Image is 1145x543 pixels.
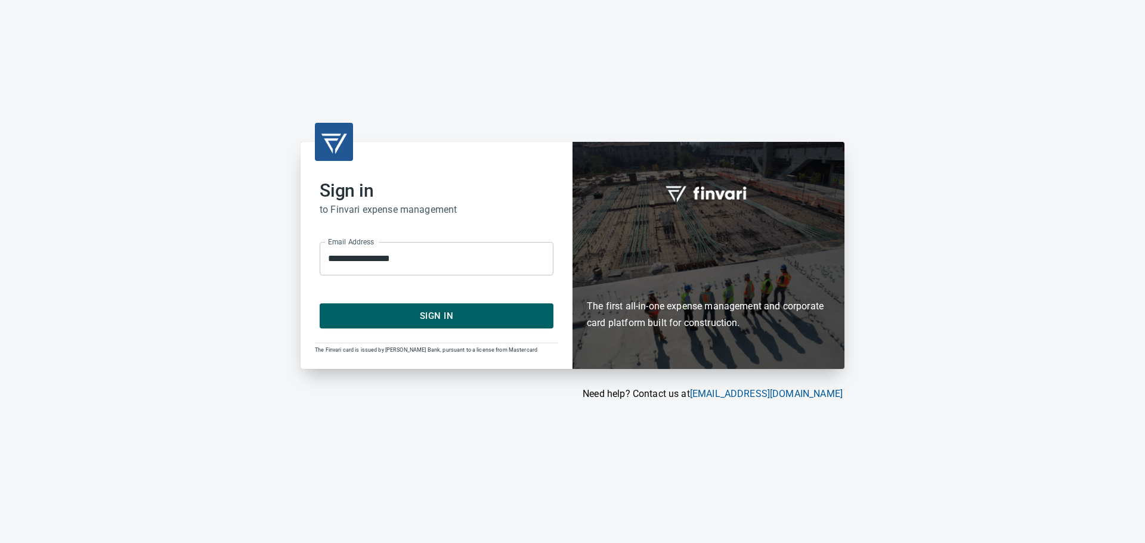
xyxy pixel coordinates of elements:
span: Sign In [333,308,540,324]
img: transparent_logo.png [320,128,348,156]
span: The Finvari card is issued by [PERSON_NAME] Bank, pursuant to a license from Mastercard [315,347,537,353]
h6: The first all-in-one expense management and corporate card platform built for construction. [587,229,830,332]
h6: to Finvari expense management [320,201,553,218]
img: fullword_logo_white.png [664,179,753,207]
h2: Sign in [320,180,553,201]
a: [EMAIL_ADDRESS][DOMAIN_NAME] [690,388,843,399]
button: Sign In [320,303,553,328]
div: Finvari [572,142,844,369]
p: Need help? Contact us at [301,387,843,401]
